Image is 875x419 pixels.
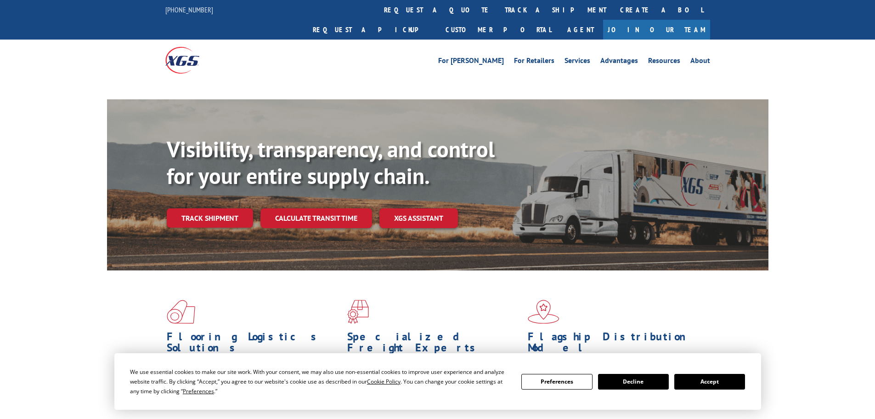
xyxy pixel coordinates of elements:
[347,300,369,324] img: xgs-icon-focused-on-flooring-red
[347,331,521,358] h1: Specialized Freight Experts
[367,378,401,385] span: Cookie Policy
[167,300,195,324] img: xgs-icon-total-supply-chain-intelligence-red
[674,374,745,390] button: Accept
[565,57,590,67] a: Services
[558,20,603,40] a: Agent
[165,5,213,14] a: [PHONE_NUMBER]
[648,57,680,67] a: Resources
[183,387,214,395] span: Preferences
[167,331,340,358] h1: Flooring Logistics Solutions
[439,20,558,40] a: Customer Portal
[438,57,504,67] a: For [PERSON_NAME]
[306,20,439,40] a: Request a pickup
[130,367,510,396] div: We use essential cookies to make our site work. With your consent, we may also use non-essential ...
[528,331,701,358] h1: Flagship Distribution Model
[167,208,253,228] a: Track shipment
[514,57,554,67] a: For Retailers
[379,208,458,228] a: XGS ASSISTANT
[114,353,761,410] div: Cookie Consent Prompt
[598,374,669,390] button: Decline
[521,374,592,390] button: Preferences
[690,57,710,67] a: About
[528,300,559,324] img: xgs-icon-flagship-distribution-model-red
[600,57,638,67] a: Advantages
[260,208,372,228] a: Calculate transit time
[167,135,495,190] b: Visibility, transparency, and control for your entire supply chain.
[603,20,710,40] a: Join Our Team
